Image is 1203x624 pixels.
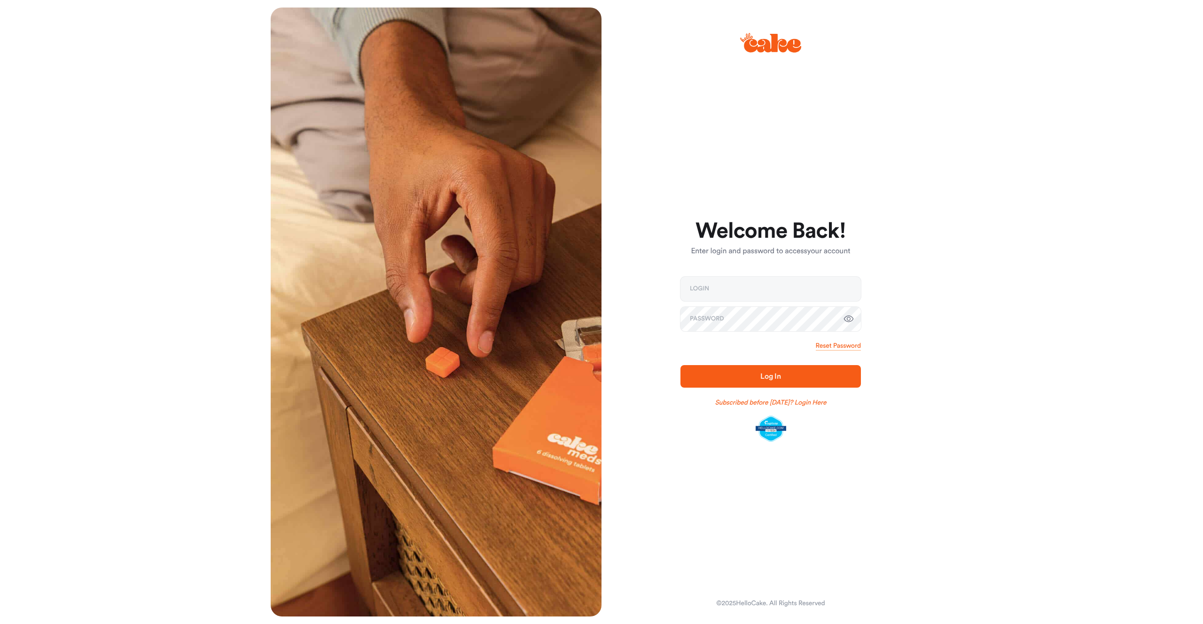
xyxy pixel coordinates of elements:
img: legit-script-certified.png [756,416,786,442]
h1: Welcome Back! [680,220,861,242]
a: Subscribed before [DATE]? Login Here [715,398,827,407]
div: © 2025 HelloCake. All Rights Reserved [716,599,825,608]
button: Log In [680,365,861,388]
span: Log In [760,373,781,380]
a: Reset Password [816,341,861,351]
p: Enter login and password to access your account [680,246,861,257]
